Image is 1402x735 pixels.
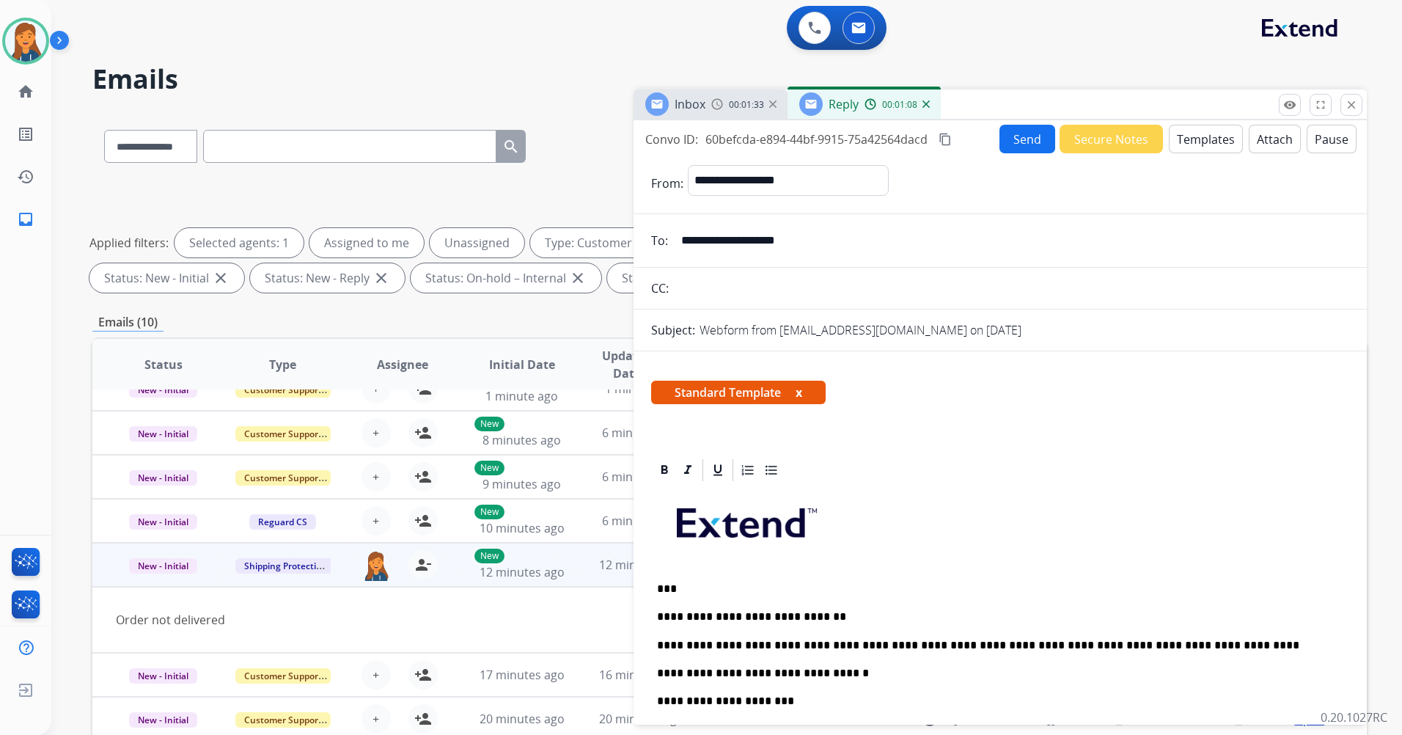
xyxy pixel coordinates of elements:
[235,470,331,486] span: Customer Support
[677,459,699,481] div: Italic
[116,611,1104,629] div: Order not delivered
[377,356,428,373] span: Assignee
[760,459,782,481] div: Bullet List
[675,96,705,112] span: Inbox
[474,505,504,519] p: New
[414,468,432,486] mat-icon: person_add
[372,424,379,442] span: +
[430,228,524,257] div: Unassigned
[480,667,565,683] span: 17 minutes ago
[707,459,729,481] div: Underline
[414,666,432,684] mat-icon: person_add
[882,99,917,111] span: 00:01:08
[5,21,46,62] img: avatar
[653,459,675,481] div: Bold
[361,660,391,690] button: +
[1249,125,1301,153] button: Attach
[92,65,1367,94] h2: Emails
[372,666,379,684] span: +
[1321,709,1387,726] p: 0.20.1027RC
[414,710,432,728] mat-icon: person_add
[411,263,601,293] div: Status: On-hold – Internal
[269,356,296,373] span: Type
[645,131,698,148] p: Convo ID:
[489,356,555,373] span: Initial Date
[17,211,34,228] mat-icon: inbox
[651,232,668,249] p: To:
[361,462,391,491] button: +
[250,263,405,293] div: Status: New - Reply
[530,228,716,257] div: Type: Customer Support
[414,512,432,530] mat-icon: person_add
[129,668,197,684] span: New - Initial
[480,520,565,536] span: 10 minutes ago
[92,313,164,332] p: Emails (10)
[414,556,432,574] mat-icon: person_remove
[129,426,197,442] span: New - Initial
[1307,125,1357,153] button: Pause
[502,138,520,156] mat-icon: search
[372,269,390,287] mat-icon: close
[249,514,316,530] span: Reguard CS
[144,356,183,373] span: Status
[474,461,504,475] p: New
[569,269,587,287] mat-icon: close
[175,228,304,257] div: Selected agents: 1
[594,347,660,382] span: Updated Date
[89,263,244,293] div: Status: New - Initial
[361,550,391,581] img: agent-avatar
[939,133,952,146] mat-icon: content_copy
[17,125,34,143] mat-icon: list_alt
[414,424,432,442] mat-icon: person_add
[482,432,561,448] span: 8 minutes ago
[599,667,684,683] span: 16 minutes ago
[607,263,807,293] div: Status: On-hold - Customer
[235,668,331,684] span: Customer Support
[480,564,565,580] span: 12 minutes ago
[602,469,680,485] span: 6 minutes ago
[602,425,680,441] span: 6 minutes ago
[235,558,336,574] span: Shipping Protection
[129,712,197,728] span: New - Initial
[372,468,379,486] span: +
[17,168,34,186] mat-icon: history
[482,476,561,492] span: 9 minutes ago
[485,388,558,404] span: 1 minute ago
[17,83,34,100] mat-icon: home
[1314,98,1327,111] mat-icon: fullscreen
[129,470,197,486] span: New - Initial
[705,131,928,147] span: 60befcda-e894-44bf-9915-75a42564dacd
[999,125,1055,153] button: Send
[474,549,504,563] p: New
[361,418,391,447] button: +
[829,96,859,112] span: Reply
[1283,98,1296,111] mat-icon: remove_red_eye
[372,710,379,728] span: +
[129,514,197,530] span: New - Initial
[602,513,680,529] span: 6 minutes ago
[651,279,669,297] p: CC:
[212,269,230,287] mat-icon: close
[796,384,802,401] button: x
[474,417,504,431] p: New
[361,704,391,734] button: +
[235,712,331,728] span: Customer Support
[1060,125,1163,153] button: Secure Notes
[235,426,331,442] span: Customer Support
[480,711,565,727] span: 20 minutes ago
[309,228,424,257] div: Assigned to me
[729,99,764,111] span: 00:01:33
[1169,125,1243,153] button: Templates
[89,234,169,252] p: Applied filters:
[651,321,695,339] p: Subject:
[361,506,391,535] button: +
[1345,98,1358,111] mat-icon: close
[737,459,759,481] div: Ordered List
[129,558,197,574] span: New - Initial
[599,557,684,573] span: 12 minutes ago
[700,321,1021,339] p: Webform from [EMAIL_ADDRESS][DOMAIN_NAME] on [DATE]
[372,512,379,530] span: +
[599,711,684,727] span: 20 minutes ago
[651,381,826,404] span: Standard Template
[651,175,683,192] p: From:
